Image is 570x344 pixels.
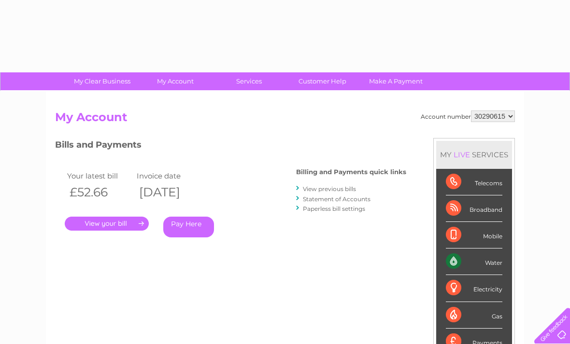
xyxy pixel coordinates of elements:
[134,169,204,182] td: Invoice date
[446,248,502,275] div: Water
[62,72,142,90] a: My Clear Business
[209,72,289,90] a: Services
[446,222,502,248] div: Mobile
[303,185,356,193] a: View previous bills
[446,195,502,222] div: Broadband
[436,141,512,168] div: MY SERVICES
[55,110,515,129] h2: My Account
[65,169,134,182] td: Your latest bill
[446,275,502,302] div: Electricity
[452,150,472,159] div: LIVE
[356,72,436,90] a: Make A Payment
[136,72,215,90] a: My Account
[134,182,204,202] th: [DATE]
[421,110,515,122] div: Account number
[446,169,502,195] div: Telecoms
[446,302,502,329] div: Gas
[65,217,149,231] a: .
[303,205,365,212] a: Paperless bill settings
[283,72,362,90] a: Customer Help
[65,182,134,202] th: £52.66
[55,138,406,155] h3: Bills and Payments
[303,195,370,203] a: Statement of Accounts
[296,168,406,176] h4: Billing and Payments quick links
[163,217,214,237] a: Pay Here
